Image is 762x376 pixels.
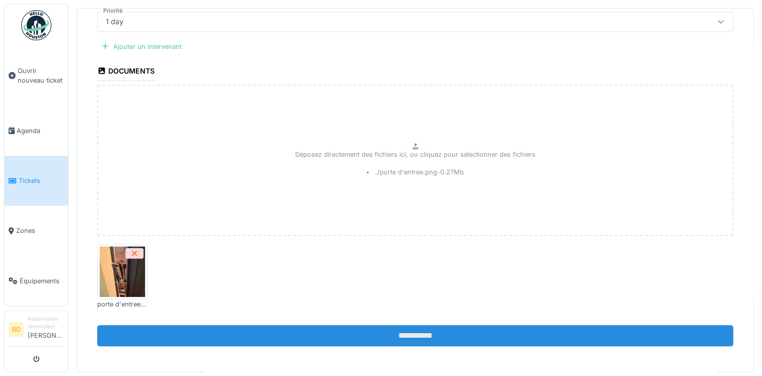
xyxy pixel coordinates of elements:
[97,64,155,81] div: Documents
[97,40,186,53] div: Ajouter un intervenant
[28,315,64,331] div: Responsable demandeur
[102,16,127,27] div: 1 day
[5,256,68,306] a: Équipements
[97,299,148,309] div: porte d'entree.png
[18,66,64,85] span: Ouvrir nouveau ticket
[19,176,64,185] span: Tickets
[5,156,68,206] a: Tickets
[367,167,464,177] li: ./porte d'entree.png - 0.27 Mb
[9,322,24,337] li: BD
[5,106,68,156] a: Agenda
[295,150,535,159] p: Déposez directement des fichiers ici, ou cliquez pour sélectionner des fichiers
[5,46,68,106] a: Ouvrir nouveau ticket
[21,10,51,40] img: Badge_color-CXgf-gQk.svg
[17,126,64,136] span: Agenda
[5,206,68,256] a: Zones
[100,246,145,297] img: 5riycx6aov6d13vhrg9w6if1fsg8
[28,315,64,344] li: [PERSON_NAME]
[9,315,64,347] a: BD Responsable demandeur[PERSON_NAME]
[101,7,125,15] label: Priorité
[20,276,64,286] span: Équipements
[16,226,64,235] span: Zones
